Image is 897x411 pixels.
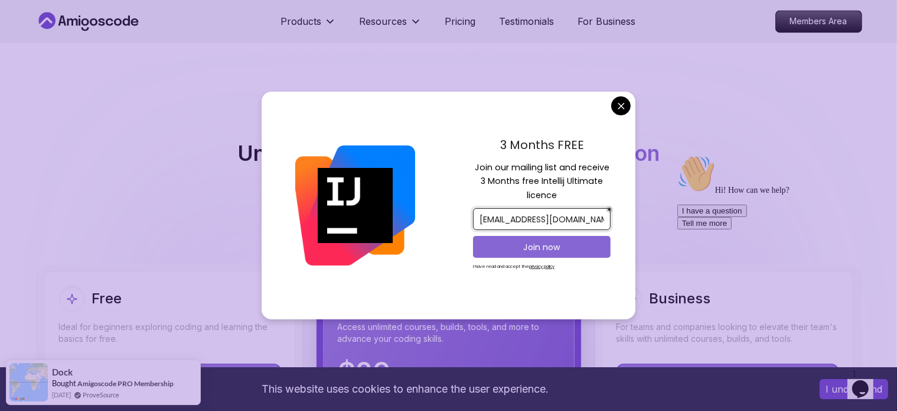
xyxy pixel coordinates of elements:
p: Members Area [776,11,862,32]
span: Bought [52,378,76,388]
button: Enquire Now [617,364,839,391]
p: Enquire Now [617,364,838,390]
iframe: chat widget [847,364,885,399]
span: [DATE] [52,390,71,400]
a: Amigoscode PRO Membership [77,379,174,388]
iframe: chat widget [673,150,885,358]
p: Products [281,14,322,28]
p: For teams and companies looking to elevate their team's skills with unlimited courses, builds, an... [617,321,839,345]
p: Resources [360,14,407,28]
h2: Unlimited Learning with [237,141,660,165]
p: Ideal for beginners exploring coding and learning the basics for free. [59,321,281,345]
a: For Business [578,14,636,28]
h2: Business [650,289,711,308]
span: Dock [52,367,73,377]
p: Access unlimited courses, builds, tools, and more to advance your coding skills. [338,321,560,345]
span: Hi! How can we help? [5,35,117,44]
h2: Free [92,289,122,308]
button: Accept cookies [820,379,888,399]
button: Tell me more [5,67,59,79]
a: Testimonials [500,14,554,28]
p: $ 29 [338,359,392,387]
button: I have a question [5,54,74,67]
button: Resources [360,14,422,38]
img: provesource social proof notification image [9,363,48,402]
a: Members Area [775,10,862,33]
button: Products [281,14,336,38]
div: 👋Hi! How can we help?I have a questionTell me more [5,5,217,79]
a: Pricing [445,14,476,28]
img: :wave: [5,5,43,43]
a: ProveSource [83,390,119,400]
div: This website uses cookies to enhance the user experience. [9,376,802,402]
